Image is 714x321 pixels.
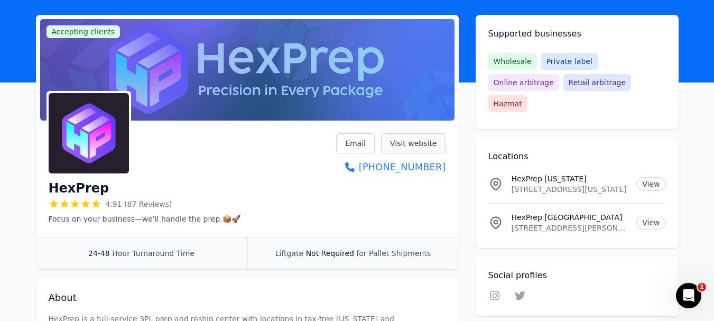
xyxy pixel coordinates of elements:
[488,95,527,112] span: Hazmat
[49,290,446,305] h2: About
[541,53,598,70] span: Private label
[112,249,194,258] span: Hour Turnaround Time
[106,199,172,209] span: 4.91 (87 Reviews)
[636,216,665,230] a: View
[49,214,240,224] p: Focus on your business—we'll handle the prep.📦🚀
[336,160,446,175] a: [PHONE_NUMBER]
[488,150,666,163] h2: Locations
[488,269,666,282] h2: Social profiles
[698,283,706,291] span: 1
[676,283,701,308] iframe: Intercom live chat
[488,27,666,40] h2: Supported businesses
[512,212,628,223] p: HexPrep [GEOGRAPHIC_DATA]
[88,249,110,258] span: 24-48
[512,184,628,195] p: [STREET_ADDRESS][US_STATE]
[47,25,120,38] span: Accepting clients
[512,173,628,184] p: HexPrep [US_STATE]
[381,133,446,153] a: Visit website
[563,74,631,91] span: Retail arbitrage
[49,93,129,173] img: HexPrep
[306,249,354,258] span: Not Required
[512,223,628,233] p: [STREET_ADDRESS][PERSON_NAME][US_STATE]
[488,74,559,91] span: Online arbitrage
[356,249,431,258] span: for Pallet Shipments
[336,133,375,153] a: Email
[636,177,665,191] a: View
[275,249,303,258] span: Liftgate
[49,180,109,197] h1: HexPrep
[488,53,537,70] span: Wholesale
